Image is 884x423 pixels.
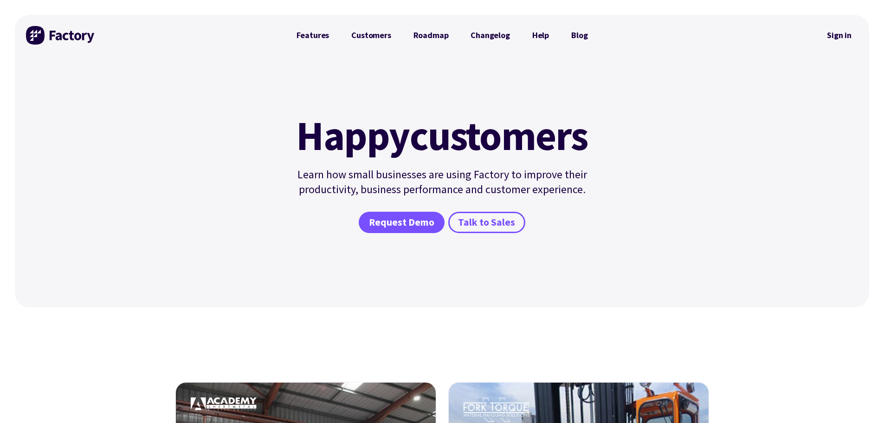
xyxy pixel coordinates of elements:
p: Learn how small businesses are using Factory to improve their productivity, business performance ... [291,167,594,197]
a: Customers [340,26,402,45]
a: Roadmap [402,26,460,45]
a: Talk to Sales [448,212,525,233]
a: Request Demo [359,212,444,233]
a: Help [521,26,560,45]
a: Sign in [820,25,858,46]
h1: customers [291,115,594,156]
a: Changelog [459,26,521,45]
nav: Primary Navigation [285,26,599,45]
span: Talk to Sales [458,216,515,229]
nav: Secondary Navigation [820,25,858,46]
a: Features [285,26,341,45]
img: Factory [26,26,96,45]
span: Request Demo [369,216,434,229]
a: Blog [560,26,599,45]
mark: Happy [296,115,409,156]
